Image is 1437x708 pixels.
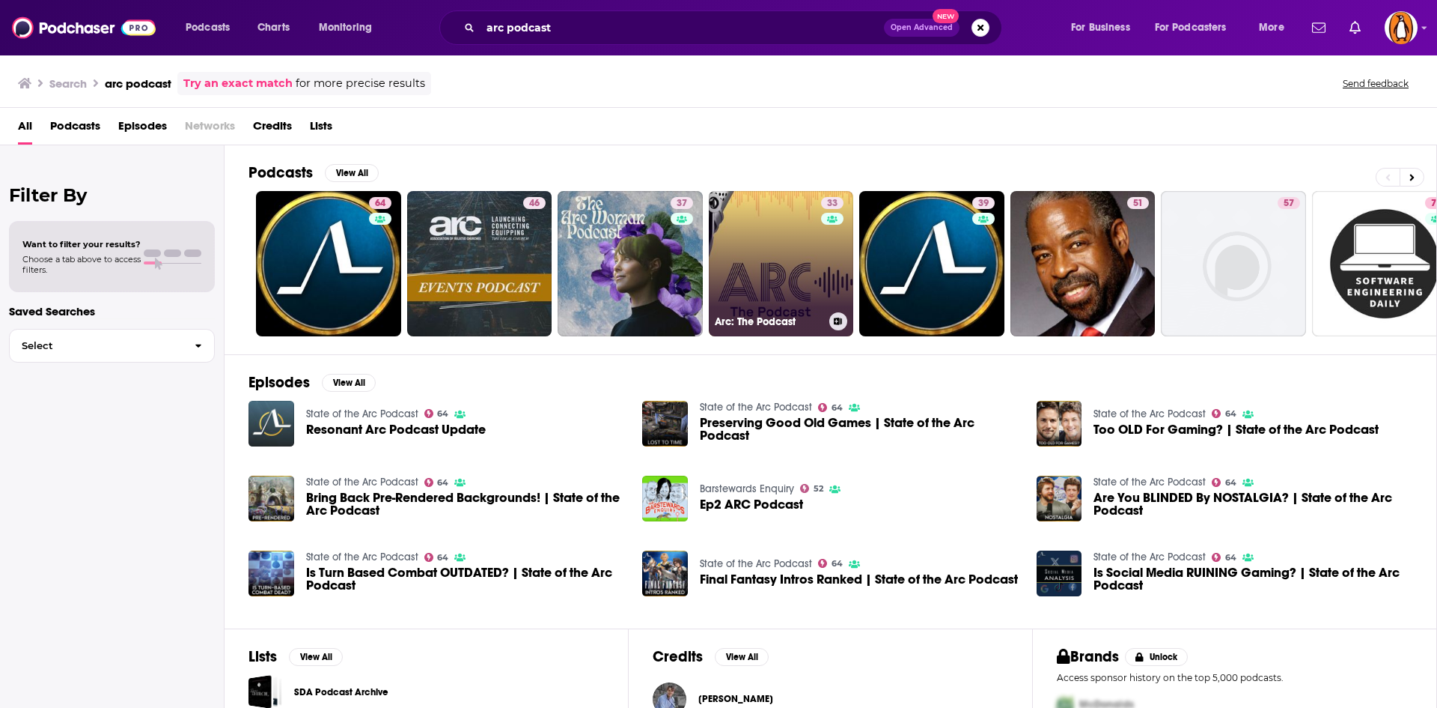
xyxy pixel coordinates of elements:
[814,485,823,492] span: 52
[709,191,854,336] a: 33Arc: The Podcast
[424,478,449,487] a: 64
[22,239,141,249] span: Want to filter your results?
[1259,17,1284,38] span: More
[369,197,391,209] a: 64
[642,476,688,521] img: Ep2 ARC Podcast
[1278,197,1300,209] a: 57
[700,557,812,570] a: State of the Arc Podcast
[319,17,372,38] span: Monitoring
[306,491,625,517] span: Bring Back Pre-Rendered Backgrounds! | State of the Arc Podcast
[1093,476,1206,488] a: State of the Arc Podcast
[1306,15,1331,40] a: Show notifications dropdown
[185,114,235,145] span: Networks
[310,114,332,145] a: Lists
[306,423,486,436] span: Resonant Arc Podcast Update
[118,114,167,145] a: Episodes
[424,409,449,418] a: 64
[1093,551,1206,563] a: State of the Arc Podcast
[933,9,959,23] span: New
[306,476,418,488] a: State of the Arc Podcast
[407,191,552,336] a: 46
[1225,411,1236,417] span: 64
[454,10,1016,45] div: Search podcasts, credits, & more...
[642,401,688,447] a: Preserving Good Old Games | State of the Arc Podcast
[248,163,313,182] h2: Podcasts
[325,164,379,182] button: View All
[9,329,215,363] button: Select
[700,573,1018,586] a: Final Fantasy Intros Ranked | State of the Arc Podcast
[529,196,540,211] span: 46
[1212,553,1236,562] a: 64
[1057,647,1119,666] h2: Brands
[18,114,32,145] a: All
[1284,196,1294,211] span: 57
[253,114,292,145] span: Credits
[256,191,401,336] a: 64
[1093,408,1206,420] a: State of the Arc Podcast
[832,405,843,411] span: 64
[248,373,310,392] h2: Episodes
[289,648,343,666] button: View All
[818,403,843,412] a: 64
[437,411,448,417] span: 64
[1145,16,1248,40] button: open menu
[10,341,183,351] span: Select
[248,16,299,40] a: Charts
[700,482,794,495] a: Barstewards Enquiry
[437,479,448,486] span: 64
[700,498,803,511] a: Ep2 ARC Podcast
[248,551,294,596] img: Is Turn Based Combat OUTDATED? | State of the Arc Podcast
[698,693,773,705] span: [PERSON_NAME]
[821,197,843,209] a: 33
[1133,196,1143,211] span: 51
[1071,17,1130,38] span: For Business
[1212,409,1236,418] a: 64
[1212,478,1236,487] a: 64
[9,184,215,206] h2: Filter By
[653,647,703,666] h2: Credits
[248,373,376,392] a: EpisodesView All
[22,254,141,275] span: Choose a tab above to access filters.
[1057,672,1412,683] p: Access sponsor history on the top 5,000 podcasts.
[642,551,688,596] img: Final Fantasy Intros Ranked | State of the Arc Podcast
[1225,479,1236,486] span: 64
[677,196,687,211] span: 37
[257,17,290,38] span: Charts
[12,13,156,42] img: Podchaser - Follow, Share and Rate Podcasts
[884,19,959,37] button: Open AdvancedNew
[437,554,448,561] span: 64
[891,24,953,31] span: Open Advanced
[1127,197,1149,209] a: 51
[1248,16,1303,40] button: open menu
[978,196,989,211] span: 39
[1385,11,1418,44] button: Show profile menu
[248,401,294,447] img: Resonant Arc Podcast Update
[308,16,391,40] button: open menu
[480,16,884,40] input: Search podcasts, credits, & more...
[50,114,100,145] a: Podcasts
[1093,491,1412,517] a: Are You BLINDED By NOSTALGIA? | State of the Arc Podcast
[1338,77,1413,90] button: Send feedback
[49,76,87,91] h3: Search
[972,197,995,209] a: 39
[1037,476,1082,521] img: Are You BLINDED By NOSTALGIA? | State of the Arc Podcast
[1093,423,1379,436] a: Too OLD For Gaming? | State of the Arc Podcast
[832,560,843,567] span: 64
[653,647,769,666] a: CreditsView All
[700,417,1019,442] span: Preserving Good Old Games | State of the Arc Podcast
[1385,11,1418,44] span: Logged in as penguin_portfolio
[1125,648,1189,666] button: Unlock
[1010,191,1156,336] a: 51
[186,17,230,38] span: Podcasts
[105,76,171,91] h3: arc podcast
[248,163,379,182] a: PodcastsView All
[1343,15,1367,40] a: Show notifications dropdown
